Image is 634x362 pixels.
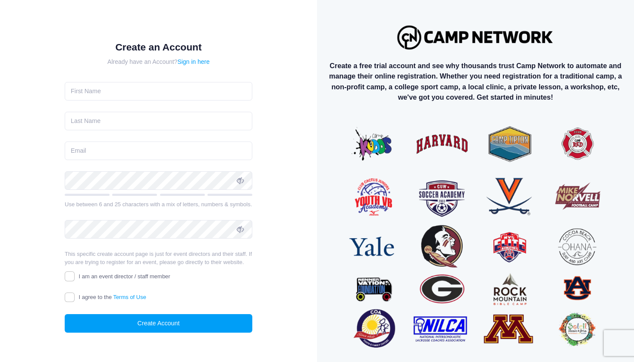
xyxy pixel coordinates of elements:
span: I agree to the [79,294,146,300]
p: This specific create account page is just for event directors and their staff. If you are trying ... [65,250,252,267]
img: Logo [393,21,558,54]
input: Last Name [65,112,252,130]
p: Create a free trial account and see why thousands trust Camp Network to automate and manage their... [324,60,627,103]
input: Email [65,142,252,160]
input: First Name [65,82,252,101]
a: Terms of Use [113,294,146,300]
a: Sign in here [177,58,210,65]
div: Already have an Account? [65,57,252,66]
h1: Create an Account [65,41,252,53]
input: I agree to theTerms of Use [65,293,75,302]
button: Create Account [65,314,252,333]
input: I am an event director / staff member [65,271,75,281]
span: I am an event director / staff member [79,273,170,280]
div: Use between 6 and 25 characters with a mix of letters, numbers & symbols. [65,200,252,209]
